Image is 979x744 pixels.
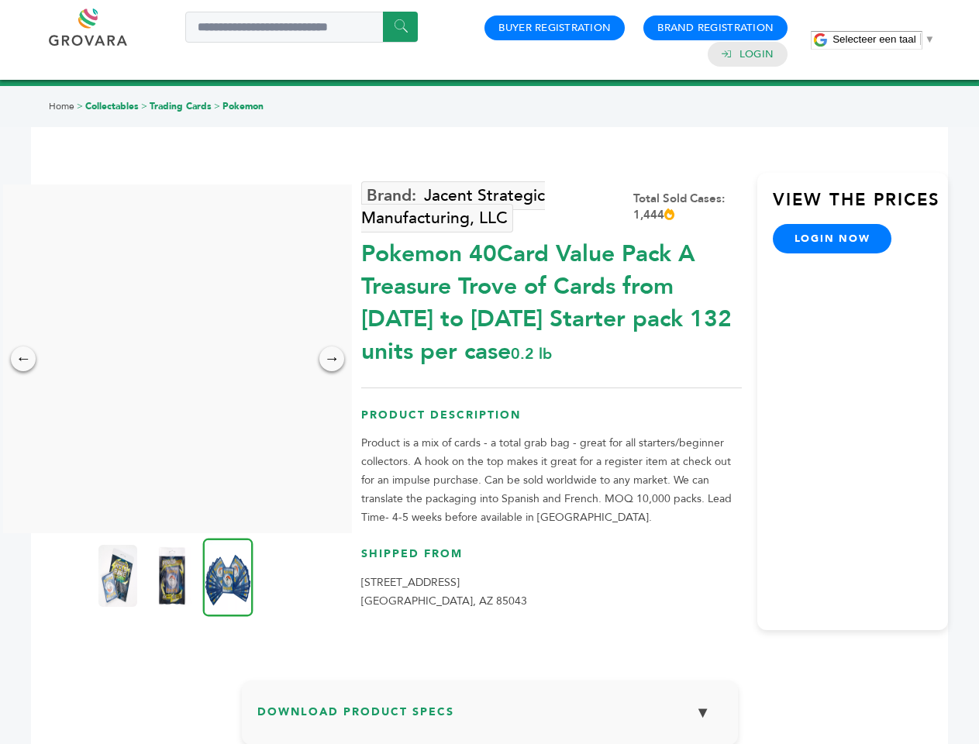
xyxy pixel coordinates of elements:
[361,181,545,232] a: Jacent Strategic Manufacturing, LLC
[361,573,742,611] p: [STREET_ADDRESS] [GEOGRAPHIC_DATA], AZ 85043
[361,408,742,435] h3: Product Description
[511,343,552,364] span: 0.2 lb
[203,538,253,616] img: Pokemon 40-Card Value Pack – A Treasure Trove of Cards from 1996 to 2024 - Starter pack! 132 unit...
[319,346,344,371] div: →
[185,12,418,43] input: Search a product or brand...
[684,696,722,729] button: ▼
[920,33,921,45] span: ​
[832,33,935,45] a: Selecteer een taal​
[925,33,935,45] span: ▼
[77,100,83,112] span: >
[85,100,139,112] a: Collectables
[361,230,742,368] div: Pokemon 40Card Value Pack A Treasure Trove of Cards from [DATE] to [DATE] Starter pack 132 units ...
[361,434,742,527] p: Product is a mix of cards - a total grab bag - great for all starters/beginner collectors. A hook...
[214,100,220,112] span: >
[153,545,191,607] img: Pokemon 40-Card Value Pack – A Treasure Trove of Cards from 1996 to 2024 - Starter pack! 132 unit...
[257,696,722,741] h3: Download Product Specs
[150,100,212,112] a: Trading Cards
[49,100,74,112] a: Home
[773,224,892,253] a: login now
[773,188,948,224] h3: View the Prices
[832,33,915,45] span: Selecteer een taal
[11,346,36,371] div: ←
[361,546,742,573] h3: Shipped From
[657,21,774,35] a: Brand Registration
[141,100,147,112] span: >
[98,545,137,607] img: Pokemon 40-Card Value Pack – A Treasure Trove of Cards from 1996 to 2024 - Starter pack! 132 unit...
[633,191,742,223] div: Total Sold Cases: 1,444
[222,100,264,112] a: Pokemon
[498,21,611,35] a: Buyer Registration
[739,47,774,61] a: Login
